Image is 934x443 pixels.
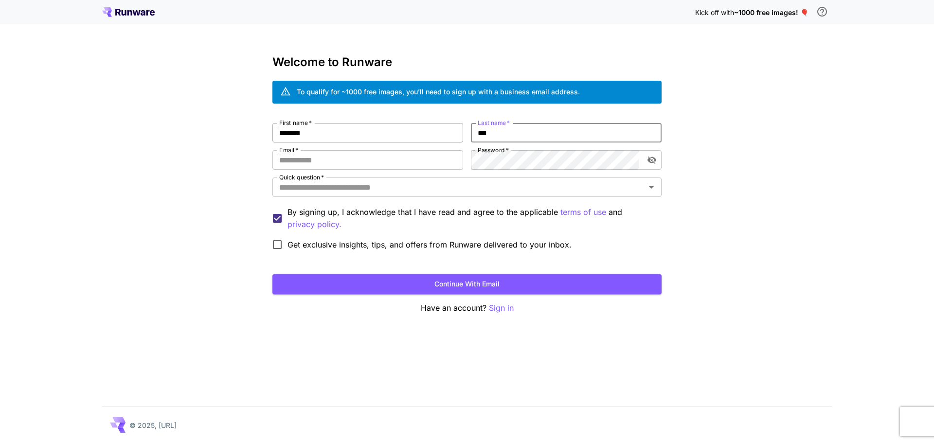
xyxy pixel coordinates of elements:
p: terms of use [560,206,606,218]
span: Get exclusive insights, tips, and offers from Runware delivered to your inbox. [287,239,572,250]
button: By signing up, I acknowledge that I have read and agree to the applicable terms of use and [287,218,341,230]
label: Last name [478,119,510,127]
div: To qualify for ~1000 free images, you’ll need to sign up with a business email address. [297,87,580,97]
button: Sign in [489,302,514,314]
label: Password [478,146,509,154]
button: Continue with email [272,274,662,294]
label: First name [279,119,312,127]
h3: Welcome to Runware [272,55,662,69]
p: Have an account? [272,302,662,314]
p: By signing up, I acknowledge that I have read and agree to the applicable and [287,206,654,230]
button: toggle password visibility [643,151,661,169]
p: © 2025, [URL] [129,420,177,430]
button: By signing up, I acknowledge that I have read and agree to the applicable and privacy policy. [560,206,606,218]
button: Open [645,180,658,194]
label: Email [279,146,298,154]
span: Kick off with [695,8,734,17]
span: ~1000 free images! 🎈 [734,8,808,17]
button: In order to qualify for free credit, you need to sign up with a business email address and click ... [812,2,832,21]
label: Quick question [279,173,324,181]
p: privacy policy. [287,218,341,230]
